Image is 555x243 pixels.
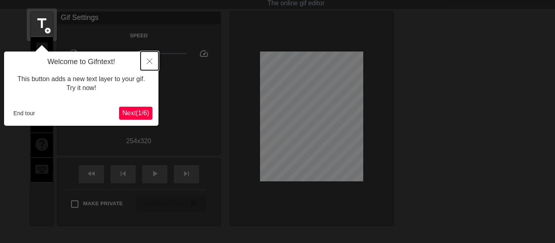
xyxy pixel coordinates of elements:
button: Close [141,52,158,70]
span: Next ( 1 / 6 ) [122,110,149,116]
button: End tour [10,107,38,119]
button: Next [119,107,152,120]
h4: Welcome to Gifntext! [10,58,152,67]
div: This button adds a new text layer to your gif. Try it now! [10,67,152,101]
